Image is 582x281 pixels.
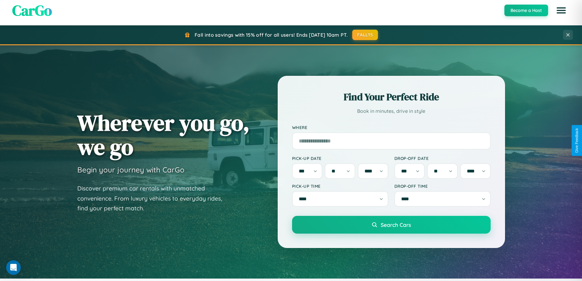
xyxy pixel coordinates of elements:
p: Book in minutes, drive in style [292,107,491,116]
label: Pick-up Date [292,156,388,161]
span: Fall into savings with 15% off for all users! Ends [DATE] 10am PT. [195,32,348,38]
label: Drop-off Date [394,156,491,161]
h1: Wherever you go, we go [77,111,250,159]
button: Become a Host [504,5,548,16]
label: Where [292,125,491,130]
span: CarGo [12,0,52,20]
span: Search Cars [381,221,411,228]
h3: Begin your journey with CarGo [77,165,185,174]
button: FALL15 [352,30,378,40]
div: Give Feedback [575,128,579,153]
label: Drop-off Time [394,183,491,189]
label: Pick-up Time [292,183,388,189]
p: Discover premium car rentals with unmatched convenience. From luxury vehicles to everyday rides, ... [77,183,230,213]
button: Search Cars [292,216,491,234]
h2: Find Your Perfect Ride [292,90,491,104]
button: Open menu [553,2,570,19]
iframe: Intercom live chat [6,260,21,275]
